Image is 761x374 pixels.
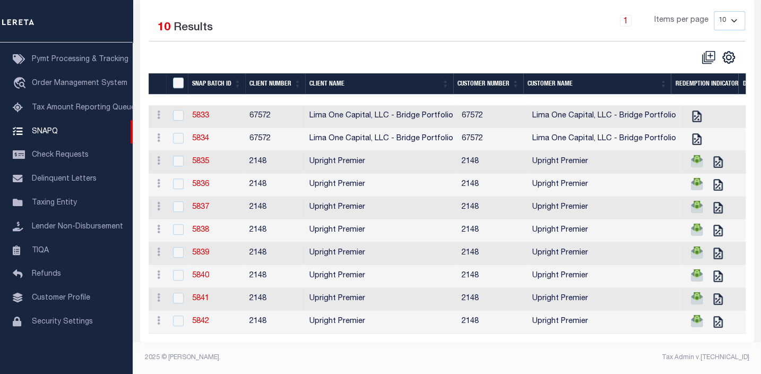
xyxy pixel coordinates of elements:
th: Redemption Indicator [671,73,738,95]
td: 67572 [457,128,527,151]
a: Tax Cert Requested [710,226,727,234]
th: Customer Name: activate to sort column ascending [523,73,671,95]
a: Tax Cert Requested [710,203,727,211]
span: Tax Amount Reporting Queue [32,104,135,112]
td: 2148 [457,197,527,219]
td: Upright Premier [305,265,457,288]
span: TIQA [32,246,49,254]
td: 2148 [457,288,527,311]
a: Tax Cert Requested [710,318,727,325]
td: Upright Premier [527,219,680,242]
td: Lima One Capital, LLC - Bridge Portfolio [527,128,680,151]
a: 5836 [192,181,209,188]
a: Tax Cert Requested [710,272,727,279]
td: Upright Premier [305,242,457,265]
td: 2148 [457,242,527,265]
td: Upright Premier [305,151,457,174]
span: Taxing Entity [32,199,77,207]
td: 2148 [245,219,305,242]
a: 1 [620,15,632,27]
th: Customer Number: activate to sort column ascending [453,73,523,95]
td: 67572 [245,128,305,151]
td: 2148 [245,311,305,334]
span: Refunds [32,270,61,278]
td: Upright Premier [527,265,680,288]
span: Check Requests [32,151,89,159]
a: Tax Cert Requested [710,181,727,188]
td: 2148 [245,174,305,197]
td: 67572 [457,105,527,128]
td: Upright Premier [527,311,680,334]
td: Upright Premier [527,174,680,197]
td: Upright Premier [305,174,457,197]
a: TPS Requested [688,203,705,211]
td: Lima One Capital, LLC - Bridge Portfolio [305,105,457,128]
label: Results [174,20,213,37]
span: Order Management System [32,80,127,87]
a: TPS Requested [688,318,705,325]
td: Lima One Capital, LLC - Bridge Portfolio [305,128,457,151]
td: 2148 [457,265,527,288]
th: Client Number: activate to sort column ascending [245,73,305,95]
span: Lender Non-Disbursement [32,223,123,231]
a: 5835 [192,158,209,165]
td: Upright Premier [527,151,680,174]
div: Tax Admin v.[TECHNICAL_ID] [455,353,749,362]
td: Upright Premier [527,197,680,219]
span: Pymt Processing & Tracking [32,56,128,63]
a: 5841 [192,295,209,302]
span: SNAPQ [32,127,58,135]
a: 5838 [192,226,209,234]
a: 5842 [192,318,209,325]
th: SNAPBatchId [166,73,188,95]
a: TPS Requested [688,249,705,257]
span: 10 [158,22,170,33]
td: 67572 [245,105,305,128]
a: Tax Cert Requested [710,158,727,165]
td: 2148 [245,151,305,174]
a: TPS Requested [688,181,705,188]
td: Upright Premier [527,288,680,311]
a: TPS Requested [688,158,705,165]
a: 5839 [192,249,209,257]
a: Tax Cert Requested [710,295,727,302]
td: 2148 [245,288,305,311]
td: 2148 [245,197,305,219]
a: TPS Requested [688,295,705,302]
i: travel_explore [13,77,30,91]
td: Lima One Capital, LLC - Bridge Portfolio [527,105,680,128]
a: 5837 [192,203,209,211]
a: Tax Cert Requested [710,249,727,257]
td: Upright Premier [305,311,457,334]
span: Items per page [654,15,708,27]
td: 2148 [457,219,527,242]
a: 5833 [192,112,209,120]
div: 2025 © [PERSON_NAME]. [137,353,447,362]
td: 2148 [457,151,527,174]
th: Client Name: activate to sort column ascending [305,73,453,95]
td: 2148 [245,242,305,265]
span: Security Settings [32,318,93,326]
span: Delinquent Letters [32,175,97,183]
a: 5834 [192,135,209,142]
td: 2148 [457,174,527,197]
td: Upright Premier [527,242,680,265]
td: 2148 [245,265,305,288]
a: Tax Cert Requested [688,135,705,142]
a: Tax Cert Requested [688,112,705,120]
td: Upright Premier [305,288,457,311]
td: Upright Premier [305,219,457,242]
span: Customer Profile [32,294,90,302]
td: Upright Premier [305,197,457,219]
td: 2148 [457,311,527,334]
a: TPS Requested [688,272,705,279]
a: TPS Requested [688,226,705,234]
a: 5840 [192,272,209,279]
th: SNAP BATCH ID: activate to sort column ascending [188,73,245,95]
